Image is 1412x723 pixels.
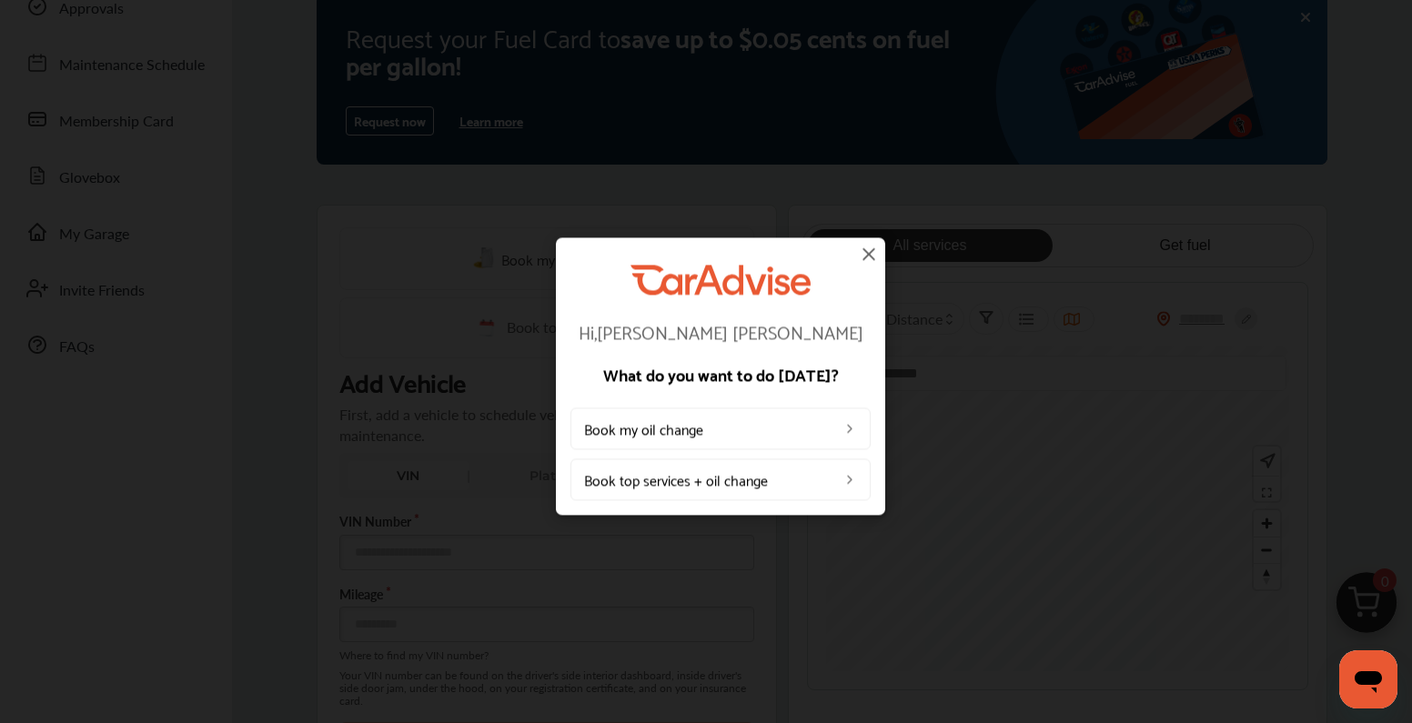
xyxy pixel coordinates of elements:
img: left_arrow_icon.0f472efe.svg [842,421,857,436]
img: CarAdvise Logo [630,265,811,295]
iframe: Button to launch messaging window [1339,650,1397,708]
img: close-icon.a004319c.svg [858,243,880,265]
a: Book top services + oil change [570,458,871,500]
img: left_arrow_icon.0f472efe.svg [842,472,857,487]
a: Book my oil change [570,407,871,449]
p: Hi, [PERSON_NAME] [PERSON_NAME] [570,322,871,340]
p: What do you want to do [DATE]? [570,366,871,382]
